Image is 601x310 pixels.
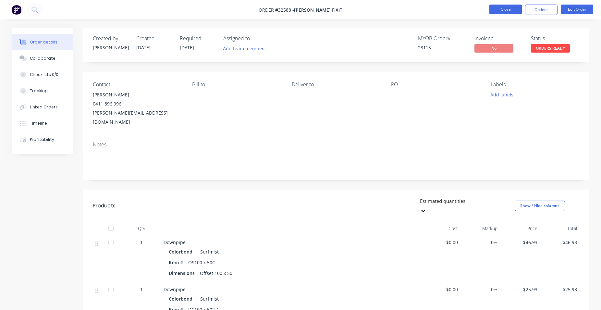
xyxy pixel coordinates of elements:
div: PO [391,81,480,88]
div: 0411 896 996 [93,99,182,108]
div: Markup [460,222,500,235]
div: Cost [421,222,460,235]
div: Linked Orders [30,104,58,110]
div: Status [531,35,580,42]
button: ORDERS READY [531,44,570,54]
div: Required [180,35,215,42]
div: Total [540,222,580,235]
div: Notes [93,142,580,148]
div: Dimensions [169,268,197,278]
button: Add labels [487,90,517,99]
div: Profitability [30,137,54,143]
div: Collaborate [30,56,55,61]
div: Item # [169,258,186,267]
span: $25.93 [503,286,537,293]
span: [DATE] [180,44,194,51]
div: Labels [491,81,580,88]
div: [PERSON_NAME] [93,44,129,51]
span: [DATE] [136,44,151,51]
button: Linked Orders [12,99,73,115]
div: OS100 x 50C [186,258,218,267]
div: Price [500,222,540,235]
button: Add team member [220,44,267,53]
button: Close [489,5,522,14]
div: Products [93,202,116,210]
button: Edit Order [561,5,593,14]
div: Created [136,35,172,42]
button: Checklists 0/0 [12,67,73,83]
div: Colorbond [169,294,195,304]
div: Surfmist [198,294,219,304]
div: Offset 100 x 50 [197,268,235,278]
div: Order details [30,39,57,45]
div: Surfmist [198,247,219,256]
div: Invoiced [474,35,523,42]
button: Tracking [12,83,73,99]
span: $46.93 [543,239,577,246]
span: 0% [463,286,498,293]
div: Contact [93,81,182,88]
span: 1 [140,239,143,246]
span: $25.93 [543,286,577,293]
span: 0% [463,239,498,246]
span: Downpipe [164,286,186,292]
div: [PERSON_NAME] [93,90,182,99]
button: Options [525,5,558,15]
div: Deliver to [292,81,381,88]
div: [PERSON_NAME][EMAIL_ADDRESS][DOMAIN_NAME] [93,108,182,127]
span: Order #32588 - [259,7,294,13]
a: [PERSON_NAME] FIXIT [294,7,342,13]
div: Checklists 0/0 [30,72,58,78]
button: Add team member [223,44,267,53]
button: Timeline [12,115,73,131]
button: Collaborate [12,50,73,67]
span: $0.00 [423,239,458,246]
span: ORDERS READY [531,44,570,52]
div: Qty [122,222,161,235]
span: No [474,44,513,52]
img: Factory [12,5,21,15]
span: $0.00 [423,286,458,293]
div: MYOB Order # [418,35,467,42]
button: Order details [12,34,73,50]
span: Downpipe [164,239,186,245]
div: Assigned to [223,35,288,42]
button: Show / Hide columns [515,201,565,211]
div: Created by [93,35,129,42]
span: $46.93 [503,239,537,246]
div: Colorbond [169,247,195,256]
div: 28115 [418,44,467,51]
div: Tracking [30,88,48,94]
button: Profitability [12,131,73,148]
div: Timeline [30,120,47,126]
span: 1 [140,286,143,293]
div: Bill to [192,81,281,88]
div: [PERSON_NAME]0411 896 996[PERSON_NAME][EMAIL_ADDRESS][DOMAIN_NAME] [93,90,182,127]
